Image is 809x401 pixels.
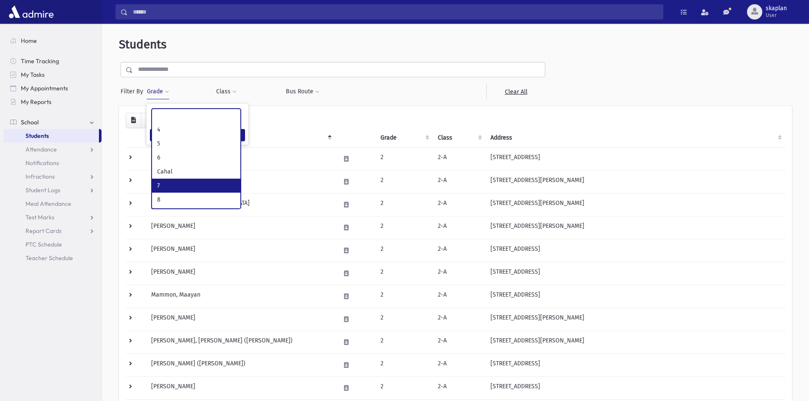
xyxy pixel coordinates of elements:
td: 2-A [433,376,485,399]
td: 2-A [433,239,485,262]
button: Class [216,84,237,99]
span: Notifications [25,159,59,167]
a: Teacher Schedule [3,251,101,265]
span: Report Cards [25,227,62,235]
a: Students [3,129,99,143]
li: 4 [152,123,240,137]
a: My Tasks [3,68,101,81]
a: Test Marks [3,210,101,224]
td: [STREET_ADDRESS][PERSON_NAME] [485,193,785,216]
td: 2 [375,353,433,376]
span: User [766,12,787,19]
td: 2-A [433,170,485,193]
li: 8 [152,193,240,207]
td: [PERSON_NAME], [PERSON_NAME] ([PERSON_NAME]) [146,331,335,353]
span: Attendance [25,146,57,153]
a: Meal Attendance [3,197,101,210]
td: [STREET_ADDRESS] [485,376,785,399]
td: [PERSON_NAME] [146,308,335,331]
a: PTC Schedule [3,238,101,251]
td: [STREET_ADDRESS][PERSON_NAME] [485,308,785,331]
td: [PERSON_NAME] [146,216,335,239]
span: Infractions [25,173,55,180]
li: 6 [152,151,240,165]
span: Meal Attendance [25,200,71,208]
span: My Appointments [21,84,68,92]
span: School [21,118,39,126]
td: [PERSON_NAME] [146,262,335,285]
a: Time Tracking [3,54,101,68]
td: [STREET_ADDRESS] [485,262,785,285]
a: Clear All [486,84,545,99]
a: My Reports [3,95,101,109]
td: [STREET_ADDRESS] [485,239,785,262]
a: Home [3,34,101,48]
td: 2-A [433,285,485,308]
td: [STREET_ADDRESS][PERSON_NAME] [485,331,785,353]
td: 2-A [433,147,485,170]
td: [PERSON_NAME][GEOGRAPHIC_DATA] [146,193,335,216]
th: Grade: activate to sort column ascending [375,128,433,148]
td: 2 [375,239,433,262]
td: [STREET_ADDRESS][PERSON_NAME] [485,170,785,193]
a: School [3,115,101,129]
td: 2 [375,331,433,353]
span: My Reports [21,98,51,106]
input: Search [128,4,663,20]
td: 2 [375,308,433,331]
a: Notifications [3,156,101,170]
span: Time Tracking [21,57,59,65]
li: 7 [152,179,240,193]
td: [PERSON_NAME] ([PERSON_NAME]) [146,353,335,376]
td: 2 [375,285,433,308]
td: [STREET_ADDRESS] [485,353,785,376]
th: Address: activate to sort column ascending [485,128,785,148]
span: Students [25,132,49,140]
a: Infractions [3,170,101,183]
th: Class: activate to sort column ascending [433,128,485,148]
td: [STREET_ADDRESS] [485,147,785,170]
span: Home [21,37,37,45]
button: Filter [150,129,245,141]
td: 2 [375,170,433,193]
a: My Appointments [3,81,101,95]
span: My Tasks [21,71,45,79]
img: AdmirePro [7,3,56,20]
li: 9 [152,207,240,221]
td: 2-A [433,353,485,376]
span: Student Logs [25,186,60,194]
li: Cahal [152,165,240,179]
button: Grade [147,84,169,99]
span: Students [119,37,166,51]
td: [STREET_ADDRESS] [485,285,785,308]
td: [STREET_ADDRESS][PERSON_NAME] [485,216,785,239]
span: Filter By [121,87,147,96]
td: 2 [375,262,433,285]
td: 2 [375,216,433,239]
td: 2-A [433,216,485,239]
td: 2-A [433,308,485,331]
td: 2 [375,147,433,170]
td: 2-A [433,262,485,285]
button: Bus Route [285,84,320,99]
span: PTC Schedule [25,241,62,248]
td: [PERSON_NAME] [146,147,335,170]
td: 2-A [433,193,485,216]
td: 2 [375,193,433,216]
button: Print [141,113,158,128]
span: Test Marks [25,213,54,221]
td: 2 [375,376,433,399]
td: [PERSON_NAME] [146,239,335,262]
button: CSV [126,113,141,128]
span: skaplan [766,5,787,12]
a: Student Logs [3,183,101,197]
span: Teacher Schedule [25,254,73,262]
td: 2-A [433,331,485,353]
li: 5 [152,137,240,151]
td: [PERSON_NAME] [146,376,335,399]
a: Attendance [3,143,101,156]
a: Report Cards [3,224,101,238]
td: [PERSON_NAME] [146,170,335,193]
td: Mammon, Maayan [146,285,335,308]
